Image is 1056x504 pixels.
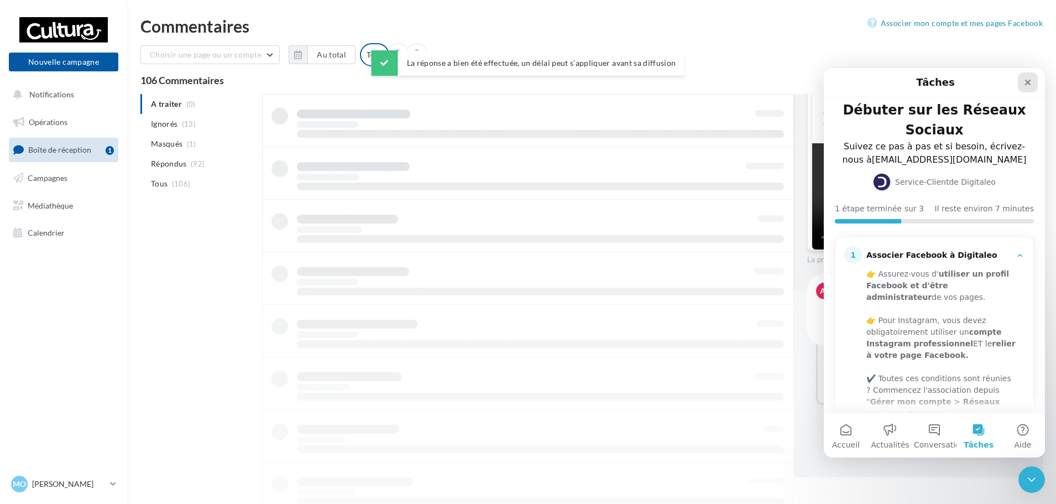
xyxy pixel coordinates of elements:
[187,139,196,148] span: (1)
[29,90,74,99] span: Notifications
[29,117,67,127] span: Opérations
[372,50,685,76] div: La réponse a bien été effectuée, un délai peut s’appliquer avant sa diffusion
[7,83,116,106] button: Notifications
[820,285,829,297] span: AL
[9,474,118,495] a: Mo [PERSON_NAME]
[9,53,118,71] button: Nouvelle campagne
[867,17,1043,30] a: Associer mon compte et mes pages Facebook
[140,75,1043,85] div: 106 Commentaires
[824,68,1045,458] iframe: Intercom live chat
[360,43,389,66] div: Tous
[151,118,177,129] span: Ignorés
[807,251,1029,265] div: La prévisualisation est non-contractuelle
[7,194,121,217] a: Médiathèque
[289,45,356,64] button: Au total
[32,479,106,490] p: [PERSON_NAME]
[7,111,121,134] a: Opérations
[106,146,114,155] div: 1
[28,228,65,237] span: Calendrier
[307,45,356,64] button: Au total
[13,479,26,490] span: Mo
[28,200,73,210] span: Médiathèque
[151,158,187,169] span: Répondus
[151,138,182,149] span: Masqués
[151,178,168,189] span: Tous
[28,145,91,154] span: Boîte de réception
[1018,466,1045,493] iframe: Intercom live chat
[191,159,205,168] span: (92)
[140,18,1043,34] div: Commentaires
[172,179,191,188] span: (106)
[150,50,262,59] span: Choisir une page ou un compte
[182,119,196,128] span: (13)
[140,45,280,64] button: Choisir une page ou un compte
[7,138,121,162] a: Boîte de réception1
[7,221,121,245] a: Calendrier
[7,167,121,190] a: Campagnes
[28,173,67,183] span: Campagnes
